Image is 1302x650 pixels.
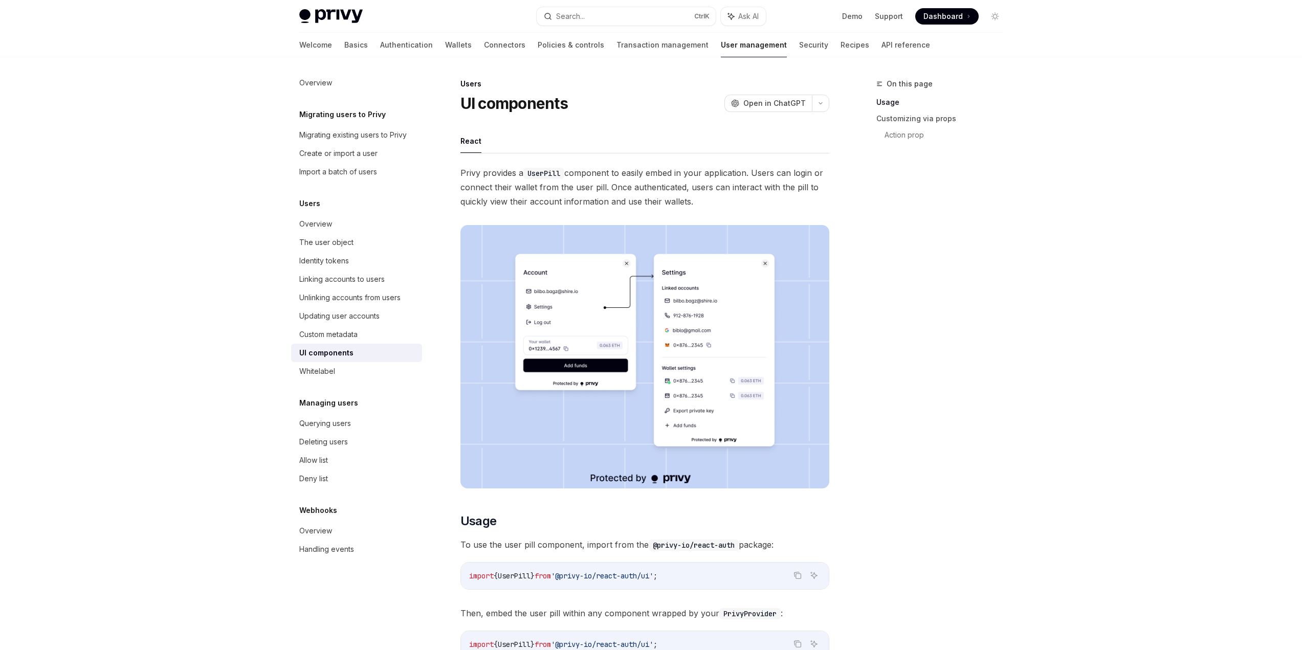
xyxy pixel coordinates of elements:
[299,473,328,485] div: Deny list
[807,569,821,582] button: Ask AI
[299,417,351,430] div: Querying users
[299,33,332,57] a: Welcome
[299,236,354,249] div: The user object
[531,640,535,649] span: }
[299,255,349,267] div: Identity tokens
[291,344,422,362] a: UI components
[299,292,401,304] div: Unlinking accounts from users
[291,433,422,451] a: Deleting users
[299,218,332,230] div: Overview
[616,33,709,57] a: Transaction management
[535,571,551,580] span: from
[291,74,422,92] a: Overview
[494,640,498,649] span: {
[875,11,903,21] a: Support
[460,166,829,209] span: Privy provides a component to easily embed in your application. Users can login or connect their ...
[344,33,368,57] a: Basics
[380,33,433,57] a: Authentication
[291,270,422,288] a: Linking accounts to users
[445,33,472,57] a: Wallets
[299,454,328,466] div: Allow list
[531,571,535,580] span: }
[799,33,828,57] a: Security
[881,33,930,57] a: API reference
[299,129,407,141] div: Migrating existing users to Privy
[291,252,422,270] a: Identity tokens
[535,640,551,649] span: from
[299,273,385,285] div: Linking accounts to users
[791,569,804,582] button: Copy the contents from the code block
[299,436,348,448] div: Deleting users
[719,608,781,619] code: PrivyProvider
[299,504,337,517] h5: Webhooks
[923,11,963,21] span: Dashboard
[299,397,358,409] h5: Managing users
[494,571,498,580] span: {
[987,8,1003,25] button: Toggle dark mode
[551,640,653,649] span: '@privy-io/react-auth/ui'
[721,33,787,57] a: User management
[498,640,531,649] span: UserPill
[841,33,869,57] a: Recipes
[523,168,564,179] code: UserPill
[299,543,354,555] div: Handling events
[299,108,386,121] h5: Migrating users to Privy
[299,525,332,537] div: Overview
[460,225,829,488] img: images/Userpill2.png
[743,98,806,108] span: Open in ChatGPT
[842,11,863,21] a: Demo
[299,9,363,24] img: light logo
[460,606,829,620] span: Then, embed the user pill within any component wrapped by your :
[876,94,1011,110] a: Usage
[291,362,422,380] a: Whitelabel
[460,513,497,529] span: Usage
[299,147,378,160] div: Create or import a user
[484,33,525,57] a: Connectors
[291,233,422,252] a: The user object
[460,94,568,113] h1: UI components
[291,325,422,344] a: Custom metadata
[291,414,422,433] a: Querying users
[887,78,933,90] span: On this page
[537,7,716,26] button: Search...CtrlK
[291,215,422,233] a: Overview
[291,288,422,307] a: Unlinking accounts from users
[876,110,1011,127] a: Customizing via props
[653,640,657,649] span: ;
[291,451,422,469] a: Allow list
[291,522,422,540] a: Overview
[694,12,710,20] span: Ctrl K
[724,95,812,112] button: Open in ChatGPT
[291,469,422,488] a: Deny list
[291,126,422,144] a: Migrating existing users to Privy
[556,10,585,23] div: Search...
[460,79,829,89] div: Users
[291,144,422,163] a: Create or import a user
[885,127,1011,143] a: Action prop
[469,640,494,649] span: import
[460,129,481,153] button: React
[299,347,354,359] div: UI components
[291,540,422,558] a: Handling events
[498,571,531,580] span: UserPill
[299,365,335,377] div: Whitelabel
[915,8,979,25] a: Dashboard
[551,571,653,580] span: '@privy-io/react-auth/ui'
[460,537,829,552] span: To use the user pill component, import from the package:
[299,328,358,341] div: Custom metadata
[653,571,657,580] span: ;
[299,310,380,322] div: Updating user accounts
[649,540,739,551] code: @privy-io/react-auth
[291,307,422,325] a: Updating user accounts
[538,33,604,57] a: Policies & controls
[299,197,320,210] h5: Users
[738,11,759,21] span: Ask AI
[291,163,422,181] a: Import a batch of users
[469,571,494,580] span: import
[299,77,332,89] div: Overview
[299,166,377,178] div: Import a batch of users
[721,7,766,26] button: Ask AI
